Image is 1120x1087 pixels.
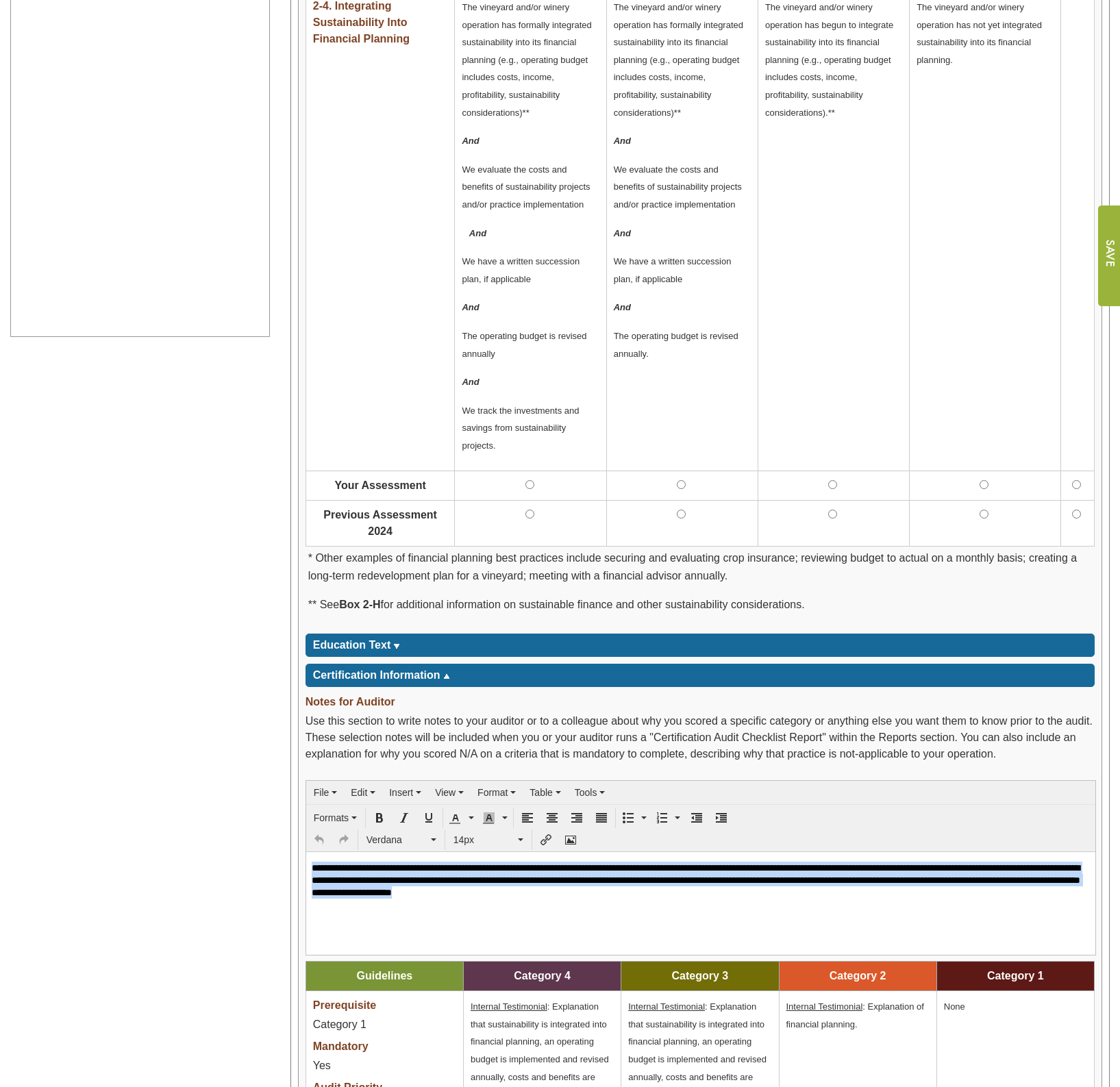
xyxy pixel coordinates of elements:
[393,808,416,828] div: Italic
[710,808,733,828] div: Increase indent
[477,787,508,798] span: Format
[313,639,391,651] span: Education Text
[368,808,391,828] div: Bold
[565,808,588,828] div: Align right
[464,962,621,991] td: Category 4
[306,664,1095,687] div: Click to toggle certification information
[334,479,425,491] span: Your Assessment
[534,829,558,850] div: Insert/edit link
[462,405,579,451] span: We track the investments and savings from sustainability projects.
[306,694,1095,713] div: Notes for Auditor
[618,808,650,828] div: Bullet list
[471,1001,547,1012] u: Internal Testimonial
[590,808,613,828] div: Justify
[559,829,582,850] div: Insert/edit image
[462,377,479,387] em: And
[313,1060,331,1071] span: Yes
[462,302,479,312] em: And
[313,1040,369,1052] span: Mandatory
[308,596,1092,614] p: ** See for additional information on sustainable finance and other sustainability considerations.
[614,331,738,359] span: The operating budget is revised annually.
[308,829,331,850] div: Undo
[308,549,1092,584] p: * Other examples of financial planning best practices include securing and evaluating crop insura...
[313,669,440,681] span: Certification Information
[462,136,479,146] em: And
[393,644,400,649] img: sort_arrow_down.gif
[435,787,456,798] span: View
[628,1001,705,1012] u: Internal Testimonial
[779,962,936,991] td: Category 2
[443,674,450,679] img: sort_arrow_up.gif
[356,970,412,982] span: Guidelines
[530,787,552,798] span: Table
[685,808,708,828] div: Decrease indent
[540,808,564,828] div: Align center
[417,808,440,828] div: Underline
[1097,205,1120,306] input: Submit
[936,962,1094,991] td: Category 1
[614,256,732,284] span: We have a written succession plan, if applicable
[323,509,437,537] span: Previous Assessment 2024
[765,2,893,118] span: The vineyard and/or winery operation has begun to integrate sustainability into its financial pla...
[351,787,367,798] span: Edit
[944,1001,965,1012] span: None
[313,1019,366,1030] span: Category 1
[332,829,356,850] div: Redo
[462,256,580,284] span: We have a written succession plan, if applicable
[917,2,1042,65] span: The vineyard and/or winery operation has not yet integrated sustainability into its financial pla...
[314,812,349,823] span: Formats
[314,787,329,798] span: File
[389,787,413,798] span: Insert
[306,713,1095,769] div: Use this section to write notes to your auditor or to a colleague about why you scored a specific...
[614,302,631,312] em: And
[453,833,515,847] span: 14px
[339,599,380,610] strong: Box 2-H
[786,1001,863,1012] u: Internal Testimonial
[786,1001,924,1029] span: : Explanation of financial planning.
[469,228,486,238] em: And
[479,808,511,828] div: Background color
[614,2,743,118] span: The vineyard and/or winery operation has formally integrated sustainability into its financial pl...
[306,852,1095,955] iframe: Rich Text Area. Press ALT-F9 for menu. Press ALT-F10 for toolbar. Press ALT-0 for help
[462,164,590,210] span: We evaluate the costs and benefits of sustainability projects and/or practice implementation
[621,962,779,991] td: Category 3
[447,829,530,850] div: Font Sizes
[462,331,586,359] span: The operating budget is revised annually
[306,634,1095,657] div: Click for more or less content
[614,164,742,210] span: We evaluate the costs and benefits of sustainability projects and/or practice implementation
[462,2,591,118] span: The vineyard and/or winery operation has formally integrated sustainability into its financial pl...
[360,829,443,850] div: Font Family
[313,999,376,1011] span: Prerequisite
[445,808,477,828] div: Text color
[516,808,539,828] div: Align left
[366,833,428,847] span: Verdana
[651,808,684,828] div: Numbered list
[614,136,631,146] em: And
[575,787,597,798] span: Tools
[614,228,631,238] em: And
